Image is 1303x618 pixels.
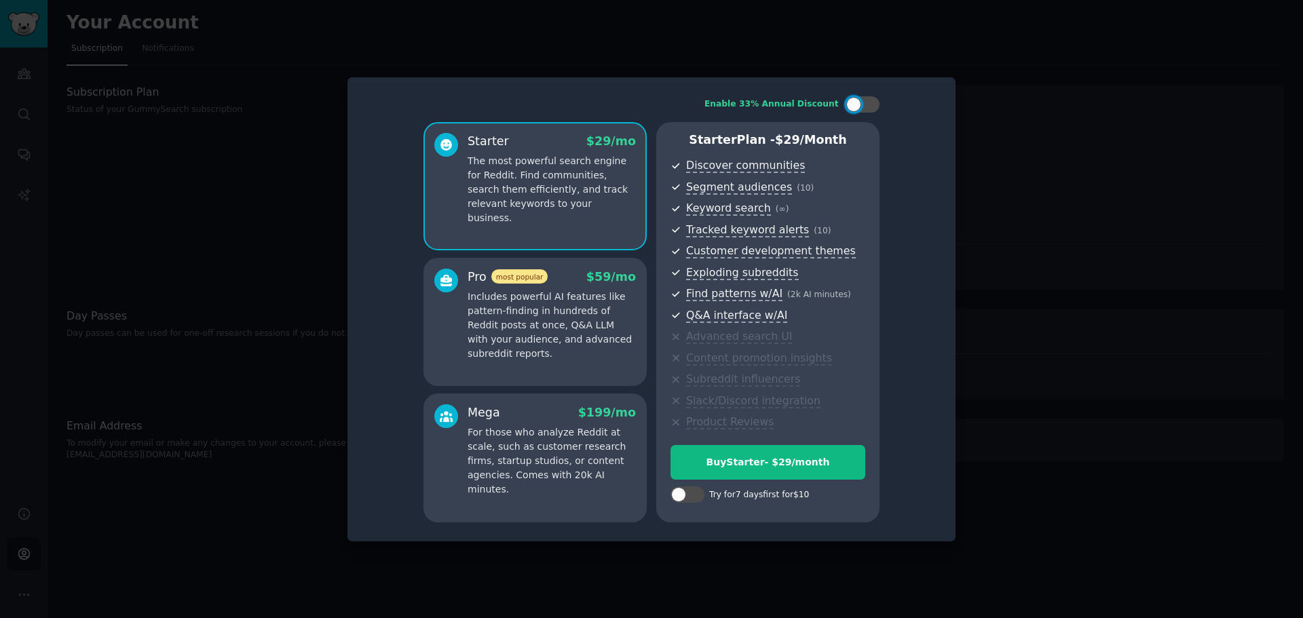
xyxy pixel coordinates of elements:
span: ( ∞ ) [776,204,789,214]
span: Find patterns w/AI [686,287,782,301]
span: $ 29 /month [775,133,847,147]
p: Includes powerful AI features like pattern-finding in hundreds of Reddit posts at once, Q&A LLM w... [468,290,636,361]
div: Starter [468,133,509,150]
div: Enable 33% Annual Discount [704,98,839,111]
div: Pro [468,269,548,286]
span: ( 10 ) [814,226,831,235]
span: Content promotion insights [686,351,832,366]
span: Slack/Discord integration [686,394,820,408]
span: Exploding subreddits [686,266,798,280]
span: most popular [491,269,548,284]
span: ( 2k AI minutes ) [787,290,851,299]
p: Starter Plan - [671,132,865,149]
span: Advanced search UI [686,330,792,344]
span: ( 10 ) [797,183,814,193]
span: $ 29 /mo [586,134,636,148]
span: Segment audiences [686,180,792,195]
span: Subreddit influencers [686,372,800,387]
span: Q&A interface w/AI [686,309,787,323]
p: For those who analyze Reddit at scale, such as customer research firms, startup studios, or conte... [468,425,636,497]
span: Tracked keyword alerts [686,223,809,237]
span: Customer development themes [686,244,856,258]
span: $ 199 /mo [578,406,636,419]
button: BuyStarter- $29/month [671,445,865,480]
span: $ 59 /mo [586,270,636,284]
span: Discover communities [686,159,805,173]
div: Mega [468,404,500,421]
span: Product Reviews [686,415,774,429]
div: Buy Starter - $ 29 /month [671,455,865,469]
div: Try for 7 days first for $10 [709,489,809,501]
p: The most powerful search engine for Reddit. Find communities, search them efficiently, and track ... [468,154,636,225]
span: Keyword search [686,201,771,216]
